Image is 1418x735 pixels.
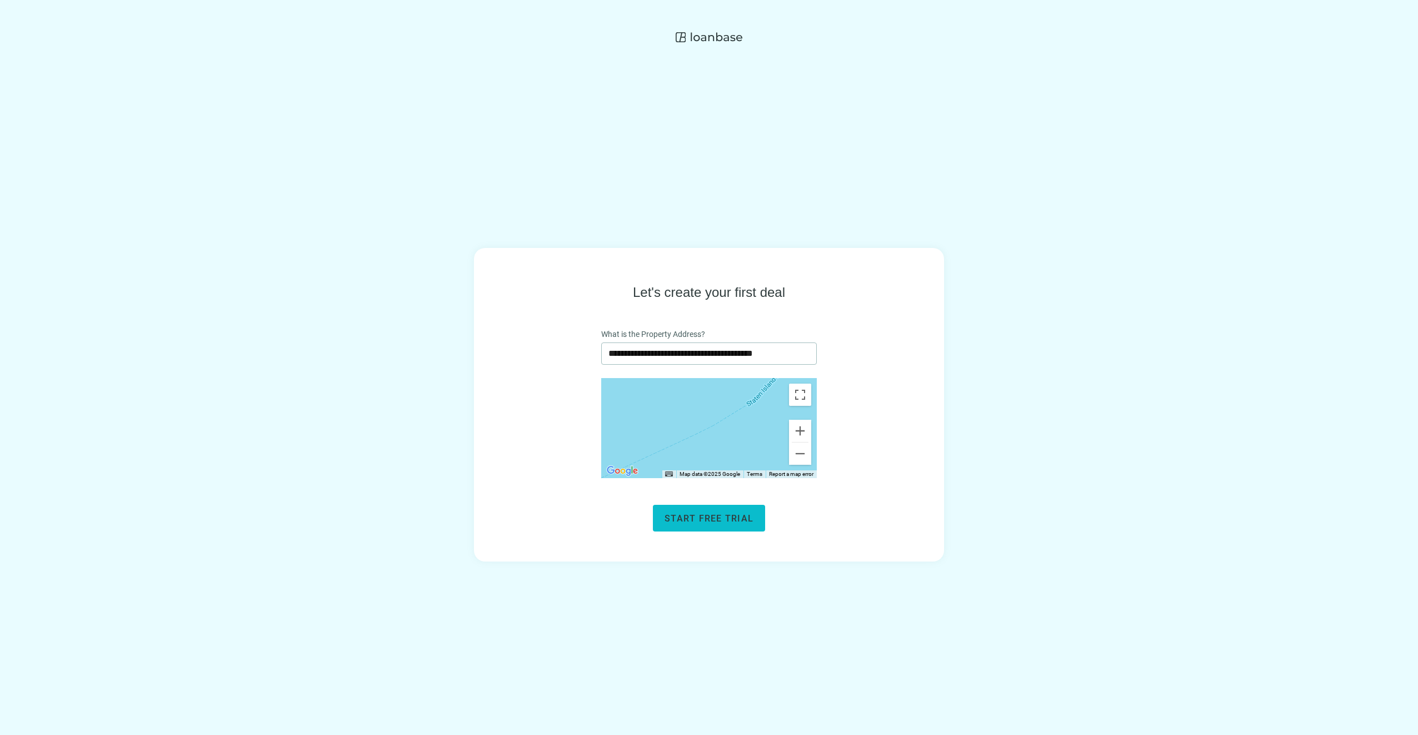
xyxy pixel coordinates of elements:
[747,471,762,477] a: Terms (opens in new tab)
[653,505,765,532] button: Start free trial
[789,420,811,442] button: Zoom in
[789,384,811,406] button: Toggle fullscreen view
[604,464,641,478] img: Google
[633,284,785,301] h1: Let's create your first deal
[680,471,740,477] span: Map data ©2025 Google
[789,443,811,465] button: Zoom out
[769,471,813,477] a: Report a map error
[604,464,641,478] a: Open this area in Google Maps (opens a new window)
[601,328,705,340] span: What is the Property Address?
[665,513,753,524] span: Start free trial
[665,470,673,478] button: Keyboard shortcuts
